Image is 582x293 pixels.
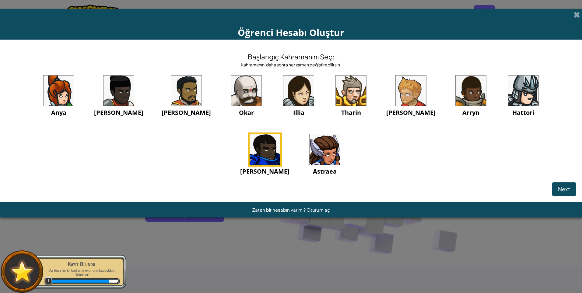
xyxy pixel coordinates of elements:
[310,134,340,165] img: portrait.png
[307,207,330,213] a: Oturum aç
[239,108,254,117] span: Okar
[313,167,337,175] span: Astraea
[552,182,576,196] button: Next
[231,76,261,106] img: portrait.png
[386,108,436,117] span: [PERSON_NAME]
[238,26,344,39] span: Öğrenci Hesabı Oluştur
[44,277,53,285] span: 1
[240,167,289,175] span: [PERSON_NAME]
[162,108,211,117] span: [PERSON_NAME]
[456,76,486,106] img: portrait.png
[241,52,341,62] h4: Başlangıç Kahramanını Seç:
[43,260,120,268] div: Kayıt Olundu
[44,76,74,106] img: portrait.png
[171,76,202,106] img: portrait.png
[293,108,304,117] span: Illia
[43,268,120,277] p: Az önce en iyi kodlama oyununu kaydoldun. Tebrikler!
[508,76,538,106] img: portrait.png
[103,76,134,106] img: portrait.png
[51,108,66,117] span: Anya
[241,62,341,68] div: Kahramanını daha sonra her zaman değiştirebilirsin.
[252,207,307,213] span: Zaten bir hesabın var mı?
[396,76,426,106] img: portrait.png
[250,134,280,165] img: portrait.png
[462,108,479,117] span: Arryn
[558,185,570,192] span: Next
[283,76,314,106] img: portrait.png
[336,76,366,106] img: portrait.png
[341,108,361,117] span: Tharin
[94,108,143,117] span: [PERSON_NAME]
[8,258,36,285] img: default.png
[512,108,534,117] span: Hattori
